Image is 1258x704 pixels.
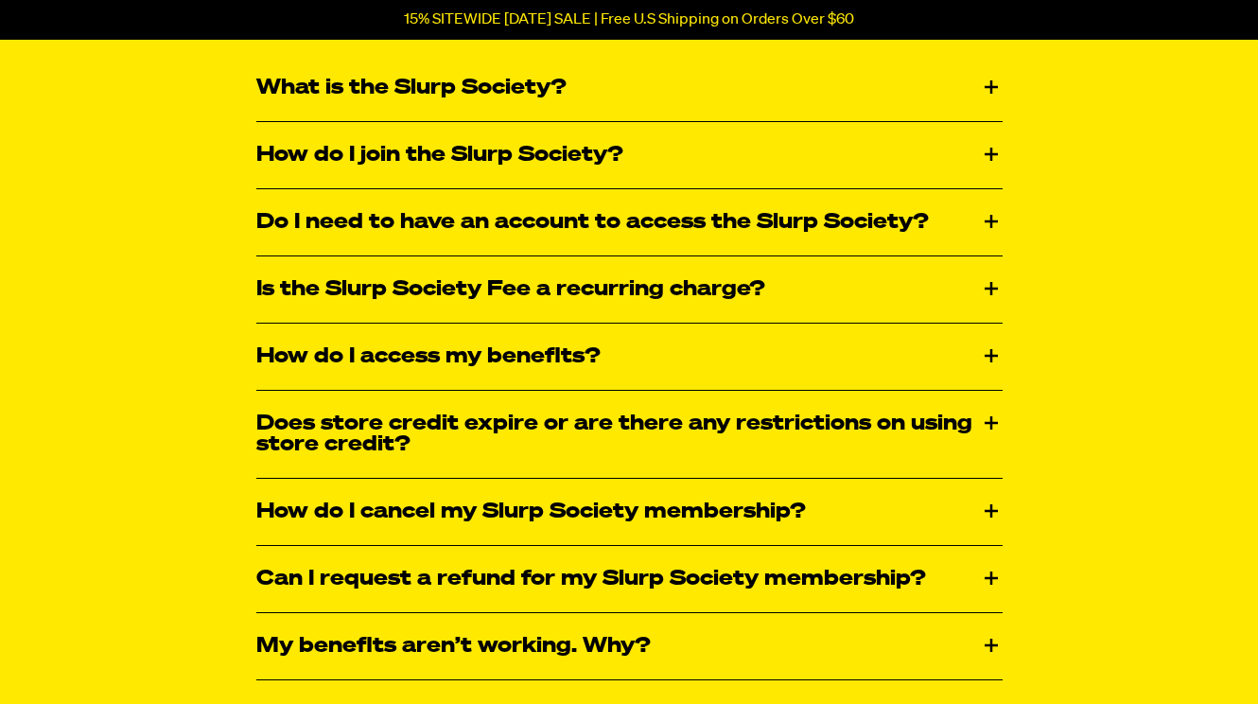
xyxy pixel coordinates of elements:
[404,11,854,28] p: 15% SITEWIDE [DATE] SALE | Free U.S Shipping on Orders Over $60
[256,189,1003,255] div: Do I need to have an account to access the Slurp Society?
[256,55,1003,121] div: What is the Slurp Society?
[256,546,1003,612] div: Can I request a refund for my Slurp Society membership?
[256,613,1003,679] div: My benefits aren’t working. Why?
[256,324,1003,390] div: How do I access my benefits?
[256,479,1003,545] div: How do I cancel my Slurp Society membership?
[256,391,1003,478] div: Does store credit expire or are there any restrictions on using store credit?
[256,256,1003,323] div: Is the Slurp Society Fee a recurring charge?
[256,122,1003,188] div: How do I join the Slurp Society?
